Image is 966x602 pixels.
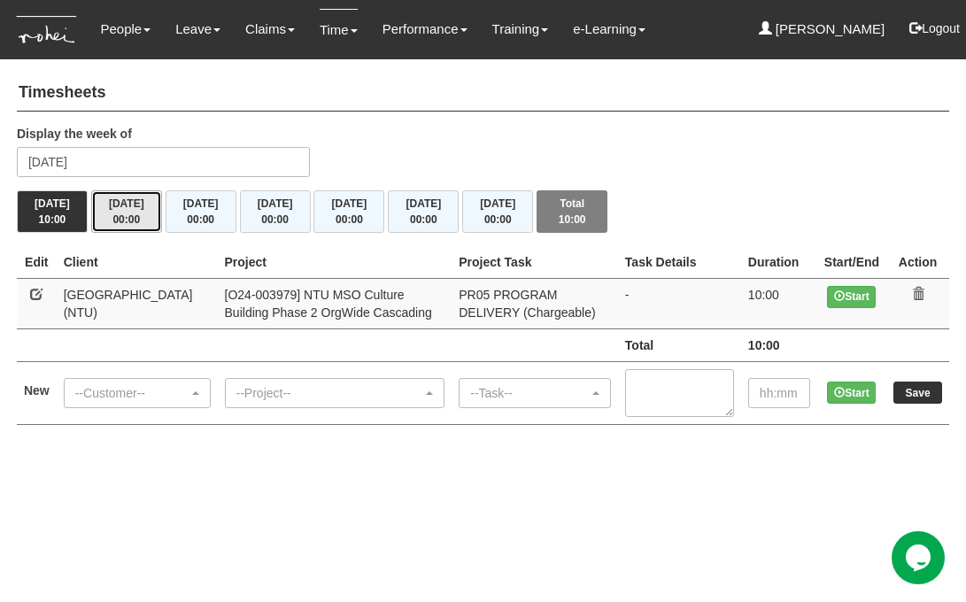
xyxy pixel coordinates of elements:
[225,378,445,408] button: --Project--
[336,213,363,226] span: 00:00
[827,382,876,404] button: Start
[618,278,741,328] td: -
[383,9,468,50] a: Performance
[64,378,211,408] button: --Customer--
[741,278,817,328] td: 10:00
[759,9,885,50] a: [PERSON_NAME]
[484,213,512,226] span: 00:00
[410,213,437,226] span: 00:00
[218,246,452,279] th: Project
[218,278,452,328] td: [O24-003979] NTU MSO Culture Building Phase 2 OrgWide Cascading
[625,338,653,352] b: Total
[459,378,611,408] button: --Task--
[175,9,220,50] a: Leave
[741,246,817,279] th: Duration
[17,125,132,143] label: Display the week of
[240,190,311,233] button: [DATE]00:00
[100,9,151,50] a: People
[827,286,876,308] button: Start
[313,190,384,233] button: [DATE]00:00
[452,246,618,279] th: Project Task
[492,9,549,50] a: Training
[573,9,645,50] a: e-Learning
[17,190,949,233] div: Timesheet Week Summary
[17,75,949,112] h4: Timesheets
[741,328,817,361] td: 10:00
[57,278,218,328] td: [GEOGRAPHIC_DATA] (NTU)
[892,531,948,584] iframe: chat widget
[886,246,949,279] th: Action
[39,213,66,226] span: 10:00
[817,246,886,279] th: Start/End
[24,382,50,399] label: New
[470,384,589,402] div: --Task--
[559,213,586,226] span: 10:00
[320,9,358,50] a: Time
[166,190,236,233] button: [DATE]00:00
[91,190,162,233] button: [DATE]00:00
[893,382,942,404] input: Save
[236,384,423,402] div: --Project--
[618,246,741,279] th: Task Details
[452,278,618,328] td: PR05 PROGRAM DELIVERY (Chargeable)
[187,213,214,226] span: 00:00
[537,190,607,233] button: Total10:00
[112,213,140,226] span: 00:00
[75,384,189,402] div: --Customer--
[388,190,459,233] button: [DATE]00:00
[17,190,88,233] button: [DATE]10:00
[245,9,295,50] a: Claims
[17,246,57,279] th: Edit
[261,213,289,226] span: 00:00
[462,190,533,233] button: [DATE]00:00
[748,378,810,408] input: hh:mm
[57,246,218,279] th: Client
